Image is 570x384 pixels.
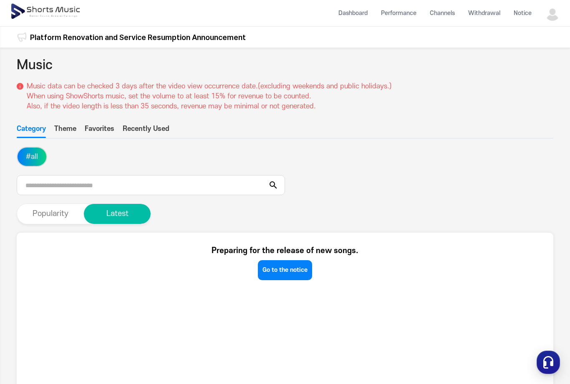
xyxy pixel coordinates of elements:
[212,245,358,257] p: Preparing for the release of new songs.
[545,6,560,21] img: 사용자 이미지
[462,2,507,24] a: Withdrawal
[3,264,55,285] a: Home
[423,2,462,24] a: Channels
[17,204,84,224] button: Popularity
[507,2,538,24] a: Notice
[18,148,46,166] button: #all
[55,264,108,285] a: Messages
[332,2,374,24] a: Dashboard
[21,277,36,284] span: Home
[17,83,23,90] img: 설명 아이콘
[258,260,312,280] a: Go to the notice
[17,32,27,42] img: 알림 아이콘
[27,81,392,111] p: Music data can be checked 3 days after the video view occurrence date.(excluding weekends and pub...
[54,124,76,138] button: Theme
[108,264,160,285] a: Settings
[84,204,151,224] button: Latest
[17,56,53,75] h2: Music
[69,277,94,284] span: Messages
[17,124,46,138] button: Category
[123,124,169,138] button: Recently Used
[124,277,144,284] span: Settings
[85,124,114,138] button: Favorites
[30,32,246,43] a: Platform Renovation and Service Resumption Announcement
[374,2,423,24] a: Performance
